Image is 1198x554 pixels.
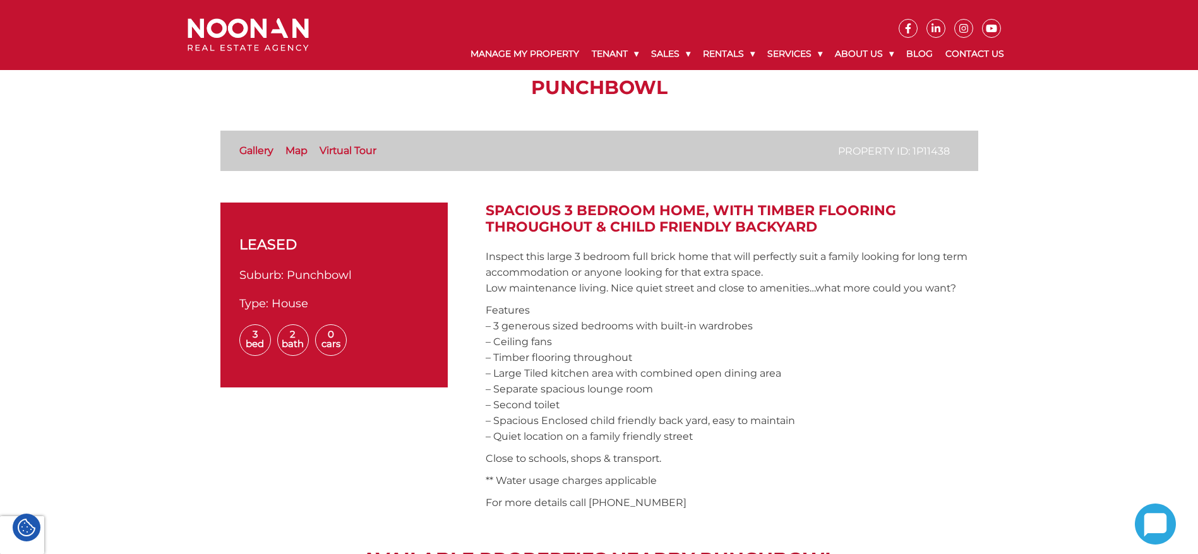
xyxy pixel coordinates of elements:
[239,234,297,255] span: leased
[645,38,697,70] a: Sales
[239,268,284,282] span: Suburb:
[829,38,900,70] a: About Us
[464,38,585,70] a: Manage My Property
[239,144,273,156] a: Gallery
[315,324,347,356] span: 0 Cars
[272,297,308,310] span: House
[320,144,376,156] a: Virtual Tour
[285,144,308,156] a: Map
[939,38,1010,70] a: Contact Us
[220,76,978,99] h1: Punchbowl
[486,451,978,466] p: Close to schools, shops & transport.
[239,297,268,310] span: Type:
[585,38,645,70] a: Tenant
[287,268,352,282] span: Punchbowl
[486,203,978,236] h2: Spacious 3 bedroom home, with timber flooring throughout & child friendly backyard
[277,324,309,356] span: 2 Bath
[486,302,978,444] p: Features – 3 generous sized bedrooms with built-in wardrobes – Ceiling fans – Timber flooring thr...
[486,473,978,488] p: ** Water usage charges applicable
[13,514,40,541] div: Cookie Settings
[697,38,761,70] a: Rentals
[900,38,939,70] a: Blog
[761,38,829,70] a: Services
[486,249,978,296] p: Inspect this large 3 bedroom full brick home that will perfectly suit a family looking for long t...
[188,18,309,52] img: Noonan Real Estate Agency
[838,143,950,159] p: Property ID: 1P11438
[486,495,978,510] p: For more details call [PHONE_NUMBER]
[239,324,271,356] span: 3 Bed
